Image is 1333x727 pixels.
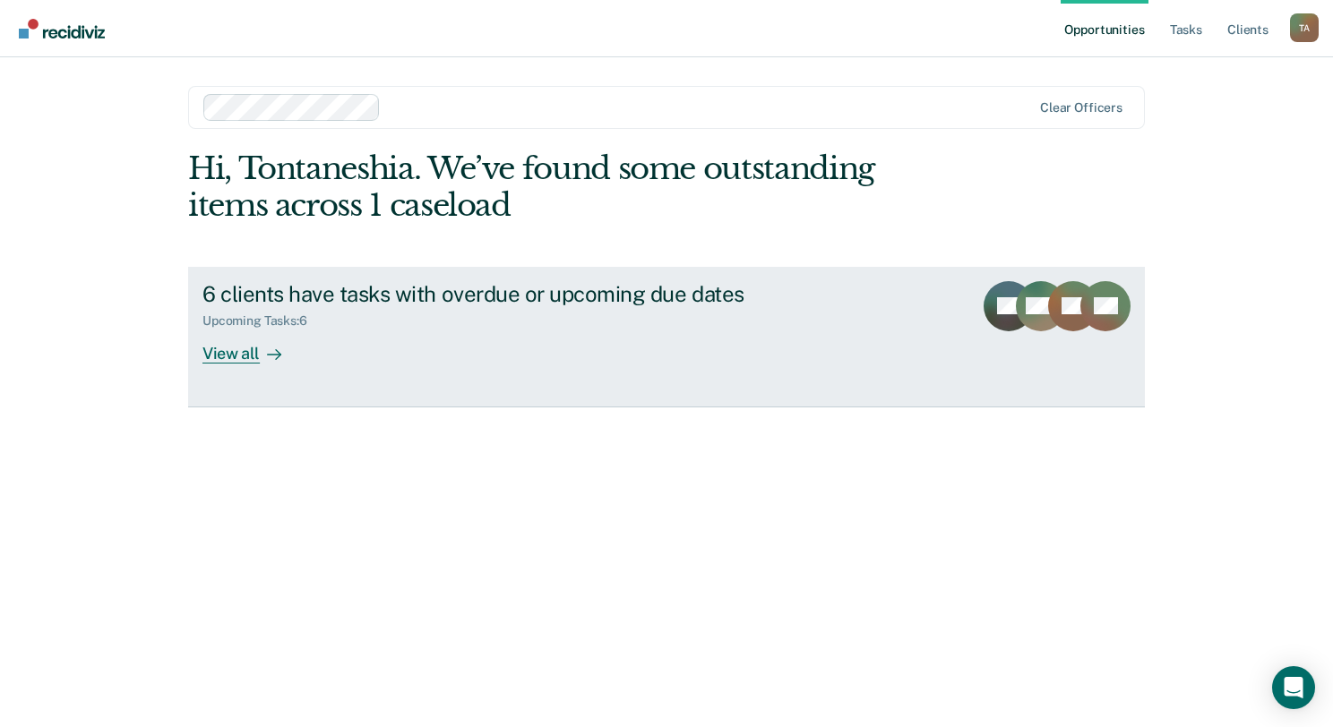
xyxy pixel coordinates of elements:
[188,150,953,224] div: Hi, Tontaneshia. We’ve found some outstanding items across 1 caseload
[19,19,105,38] img: Recidiviz
[1040,100,1122,115] div: Clear officers
[1290,13,1319,42] button: Profile dropdown button
[202,329,303,363] div: View all
[1272,666,1315,709] div: Open Intercom Messenger
[202,313,322,329] div: Upcoming Tasks : 6
[202,281,831,307] div: 6 clients have tasks with overdue or upcoming due dates
[188,267,1145,407] a: 6 clients have tasks with overdue or upcoming due datesUpcoming Tasks:6View all
[1290,13,1319,42] div: T A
